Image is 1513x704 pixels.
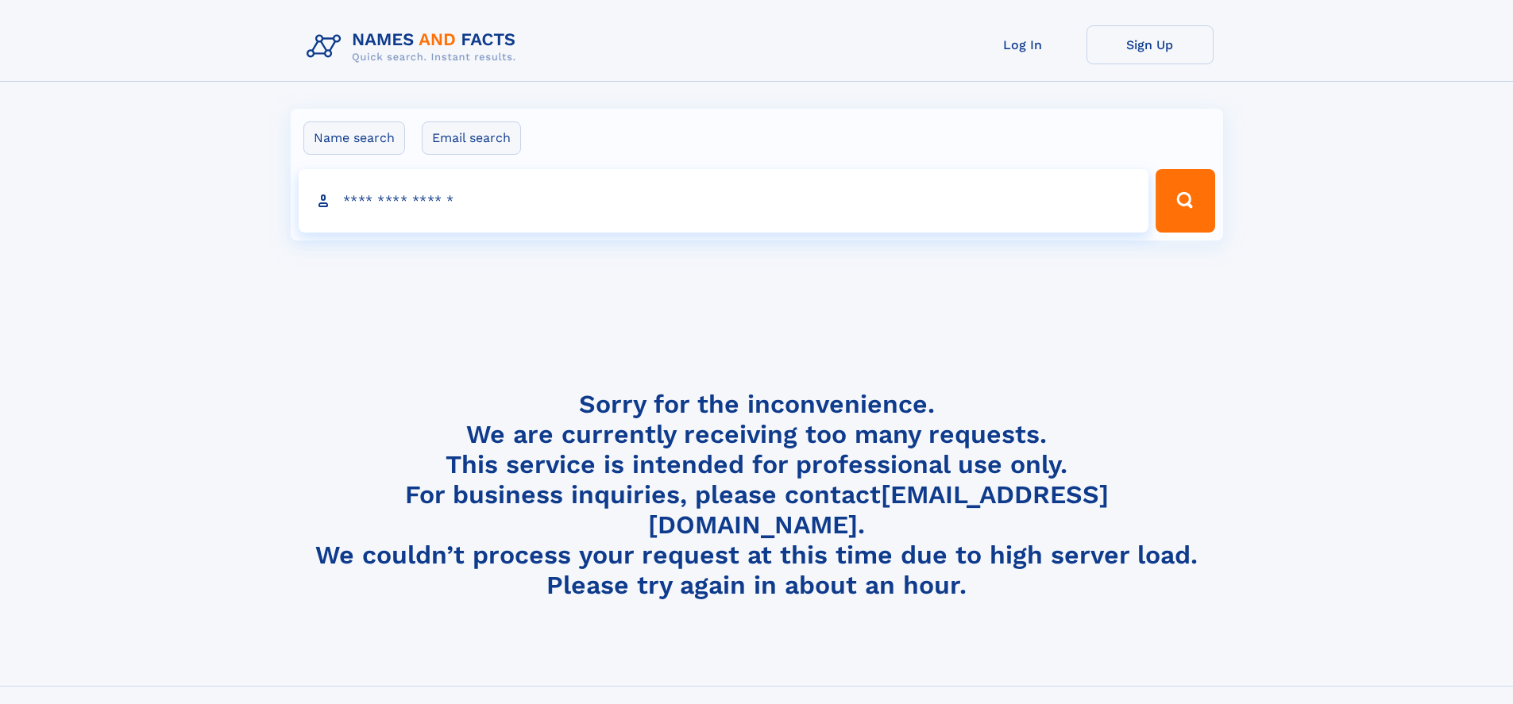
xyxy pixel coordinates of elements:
[1156,169,1214,233] button: Search Button
[300,25,529,68] img: Logo Names and Facts
[422,121,521,155] label: Email search
[959,25,1087,64] a: Log In
[648,479,1109,540] a: [EMAIL_ADDRESS][DOMAIN_NAME]
[300,389,1214,601] h4: Sorry for the inconvenience. We are currently receiving too many requests. This service is intend...
[1087,25,1214,64] a: Sign Up
[299,169,1149,233] input: search input
[303,121,405,155] label: Name search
